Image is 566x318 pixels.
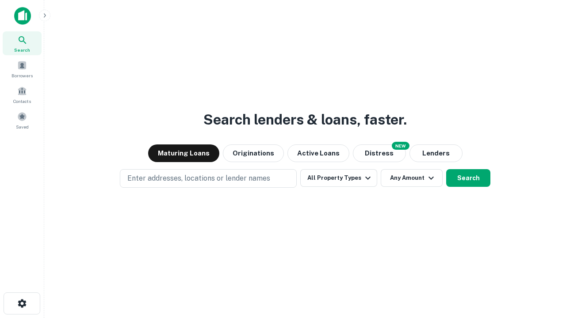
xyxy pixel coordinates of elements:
[3,83,42,106] a: Contacts
[120,169,297,188] button: Enter addresses, locations or lender names
[3,108,42,132] a: Saved
[14,46,30,53] span: Search
[287,144,349,162] button: Active Loans
[3,31,42,55] a: Search
[409,144,463,162] button: Lenders
[127,173,270,184] p: Enter addresses, locations or lender names
[353,144,406,162] button: Search distressed loans with lien and other non-mortgage details.
[148,144,219,162] button: Maturing Loans
[11,72,33,79] span: Borrowers
[522,247,566,290] iframe: Chat Widget
[14,7,31,25] img: capitalize-icon.png
[13,98,31,105] span: Contacts
[223,144,284,162] button: Originations
[446,169,490,187] button: Search
[16,123,29,130] span: Saved
[3,57,42,81] a: Borrowers
[203,109,407,130] h3: Search lenders & loans, faster.
[392,142,409,150] div: NEW
[300,169,377,187] button: All Property Types
[381,169,443,187] button: Any Amount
